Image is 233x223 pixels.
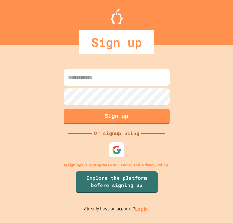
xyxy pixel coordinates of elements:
[76,171,158,193] a: Explore the platform before signing up
[92,130,141,137] div: Or signup using
[79,30,154,54] div: Sign up
[112,145,121,154] img: google-icon.svg
[121,162,132,168] a: Terms
[142,162,168,168] a: Privacy Policy
[111,9,123,24] img: Logo.svg
[135,206,149,212] a: Log in.
[64,109,170,124] button: Sign up
[84,205,149,213] p: Already have an account?
[62,162,171,168] p: By signing up, you agree to our and .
